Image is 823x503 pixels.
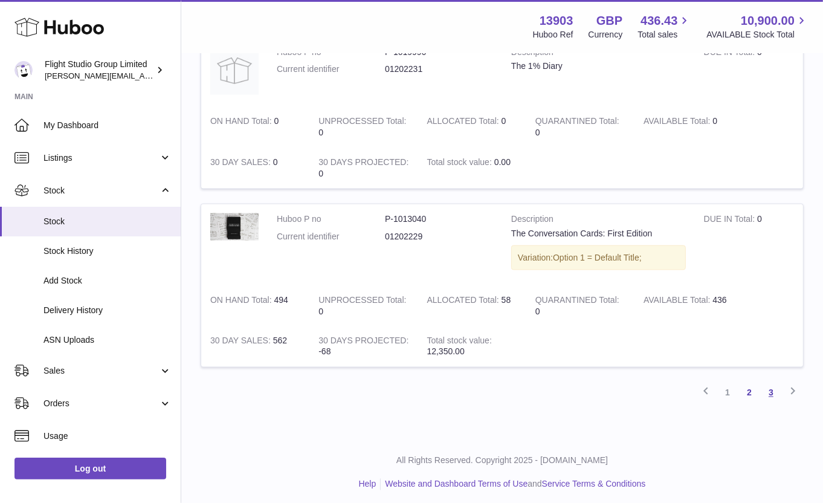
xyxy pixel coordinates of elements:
[44,245,172,257] span: Stock History
[741,13,795,29] span: 10,900.00
[511,213,686,228] strong: Description
[418,106,526,148] td: 0
[385,479,528,489] a: Website and Dashboard Terms of Use
[634,285,743,326] td: 436
[318,116,406,129] strong: UNPROCESSED Total
[704,47,757,60] strong: DUE IN Total
[427,157,494,170] strong: Total stock value
[44,305,172,316] span: Delivery History
[309,326,418,368] td: -68
[511,60,686,72] div: The 1% Diary
[359,479,376,489] a: Help
[44,185,159,196] span: Stock
[44,120,172,131] span: My Dashboard
[385,63,493,75] dd: 01202231
[706,13,808,41] a: 10,900.00 AVAILABLE Stock Total
[427,116,502,129] strong: ALLOCATED Total
[427,295,502,308] strong: ALLOCATED Total
[535,295,619,308] strong: QUARANTINED Total
[596,13,622,29] strong: GBP
[542,479,646,489] a: Service Terms & Conditions
[511,245,686,270] div: Variation:
[511,47,686,61] strong: Description
[589,29,623,41] div: Currency
[427,336,492,349] strong: Total stock value
[535,307,540,316] span: 0
[706,29,808,41] span: AVAILABLE Stock Total
[44,430,172,442] span: Usage
[15,61,33,79] img: natasha@stevenbartlett.com
[318,295,406,308] strong: UNPROCESSED Total
[44,334,172,346] span: ASN Uploads
[277,231,385,242] dt: Current identifier
[535,128,540,137] span: 0
[45,59,153,82] div: Flight Studio Group Limited
[44,275,172,287] span: Add Stock
[385,213,493,225] dd: P-1013040
[210,47,259,95] img: product image
[201,148,309,189] td: 0
[644,295,712,308] strong: AVAILABLE Total
[210,157,273,170] strong: 30 DAY SALES
[44,398,159,409] span: Orders
[309,106,418,148] td: 0
[191,455,813,467] p: All Rights Reserved. Copyright 2025 - [DOMAIN_NAME]
[201,106,309,148] td: 0
[309,148,418,189] td: 0
[201,285,309,326] td: 494
[553,253,642,262] span: Option 1 = Default Title;
[641,13,677,29] span: 436.43
[738,382,760,404] a: 2
[695,37,803,107] td: 0
[760,382,782,404] a: 3
[309,285,418,326] td: 0
[381,479,645,490] li: and
[717,382,738,404] a: 1
[533,29,573,41] div: Huboo Ref
[535,116,619,129] strong: QUARANTINED Total
[695,204,803,285] td: 0
[45,71,242,80] span: [PERSON_NAME][EMAIL_ADDRESS][DOMAIN_NAME]
[210,116,274,129] strong: ON HAND Total
[634,106,743,148] td: 0
[277,63,385,75] dt: Current identifier
[511,228,686,239] div: The Conversation Cards: First Edition
[494,157,511,167] span: 0.00
[704,214,757,227] strong: DUE IN Total
[540,13,573,29] strong: 13903
[637,29,691,41] span: Total sales
[385,231,493,242] dd: 01202229
[644,116,712,129] strong: AVAILABLE Total
[44,365,159,377] span: Sales
[44,216,172,227] span: Stock
[201,326,309,368] td: 562
[637,13,691,41] a: 436.43 Total sales
[210,336,273,349] strong: 30 DAY SALES
[418,285,526,326] td: 58
[427,347,465,357] span: 12,350.00
[318,157,408,170] strong: 30 DAYS PROJECTED
[318,336,408,349] strong: 30 DAYS PROJECTED
[15,458,166,479] a: Log out
[210,295,274,308] strong: ON HAND Total
[210,213,259,241] img: product image
[44,152,159,164] span: Listings
[277,213,385,225] dt: Huboo P no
